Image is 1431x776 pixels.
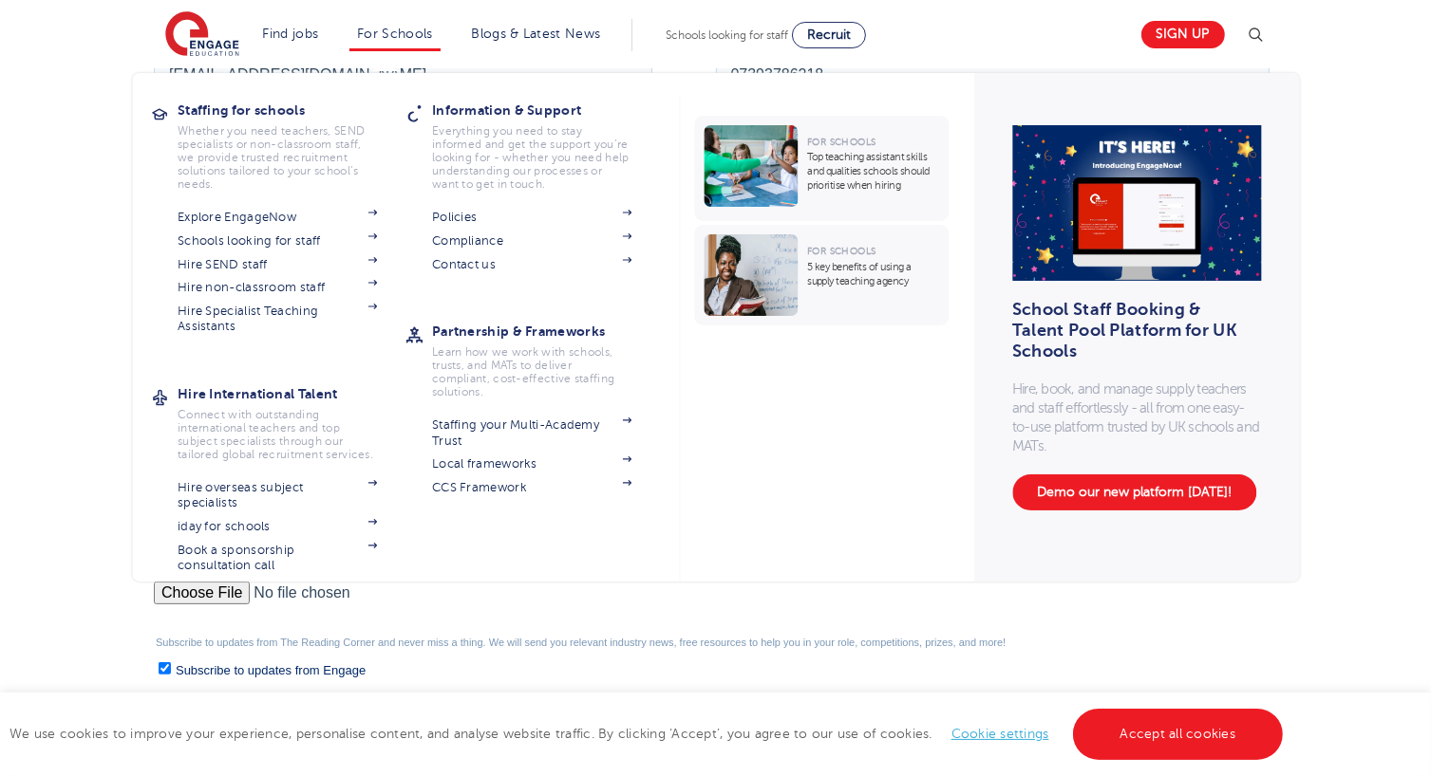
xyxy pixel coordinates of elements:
[432,124,631,191] p: Everything you need to stay informed and get the support you’re looking for - whether you need he...
[178,380,405,407] h3: Hire International Talent
[666,28,788,42] span: Schools looking for staff
[5,531,1123,548] label: Please complete this required field.
[1141,21,1225,48] a: Sign up
[432,97,660,191] a: Information & SupportEverything you need to stay informed and get the support you’re looking for ...
[178,97,405,123] h3: Staffing for schools
[178,210,377,225] a: Explore EngageNow
[1012,474,1256,510] a: Demo our new platform [DATE]!
[807,246,876,256] span: For Schools
[178,480,377,511] a: Hire overseas subject specialists
[807,137,876,147] span: For Schools
[807,150,939,193] p: Top teaching assistant skills and qualities schools should prioritise when hiring
[357,27,432,41] a: For Schools
[792,22,866,48] a: Recruit
[432,456,631,471] a: Local frameworks
[178,304,377,335] a: Hire Specialist Teaching Assistants
[432,233,631,249] a: Compliance
[178,124,377,191] p: Whether you need teachers, SEND specialists or non-classroom staff, we provide trusted recruitmen...
[1073,709,1284,760] a: Accept all cookies
[1012,309,1249,351] h3: School Staff Booking & Talent Pool Platform for UK Schools
[694,116,953,221] a: For SchoolsTop teaching assistant skills and qualities schools should prioritise when hiring
[9,727,1288,741] span: We use cookies to improve your experience, personalise content, and analyse website traffic. By c...
[807,260,939,288] p: 5 key benefits of using a supply teaching agency
[951,727,1049,741] a: Cookie settings
[694,225,953,325] a: For Schools5 key benefits of using a supply teaching agency
[263,27,319,41] a: Find jobs
[178,280,377,295] a: Hire non-classroom staff
[432,210,631,225] a: Policies
[562,4,1117,42] input: *Last name
[178,97,405,191] a: Staffing for schoolsWhether you need teachers, SEND specialists or non-classroom staff, we provid...
[432,97,660,123] h3: Information & Support
[178,233,377,249] a: Schools looking for staff
[178,257,377,272] a: Hire SEND staff
[5,669,17,681] input: Subscribe to updates from Engage
[432,257,631,272] a: Contact us
[178,543,377,574] a: Book a sponsorship consultation call
[178,380,405,461] a: Hire International TalentConnect with outstanding international teachers and top subject speciali...
[432,480,631,495] a: CCS Framework
[562,63,1117,101] input: *Contact Number
[178,519,377,534] a: iday for schools
[432,318,660,344] h3: Partnership & Frameworks
[178,408,377,461] p: Connect with outstanding international teachers and top subject specialists through our tailored ...
[807,28,851,42] span: Recruit
[472,27,601,41] a: Blogs & Latest News
[432,345,631,398] p: Learn how we work with schools, trusts, and MATs to deliver compliant, cost-effective staffing so...
[22,670,212,684] span: Subscribe to updates from Engage
[432,318,660,398] a: Partnership & FrameworksLearn how we work with schools, trusts, and MATs to deliver compliant, co...
[165,11,239,59] img: Engage Education
[432,417,631,449] a: Staffing your Multi-Academy Trust
[1012,379,1261,455] p: Hire, book, and manage supply teachers and staff effortlessly - all from one easy-to-use platform...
